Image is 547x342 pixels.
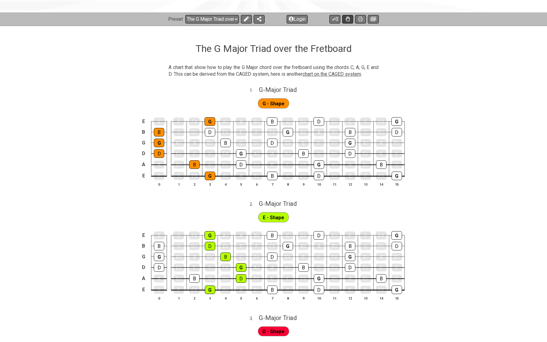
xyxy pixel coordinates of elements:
select: Preset [185,15,239,24]
div: D♭ [329,264,340,271]
div: F♯ [298,161,309,169]
div: G [205,172,215,180]
td: E [140,284,147,296]
div: B [189,160,200,169]
div: F♯ [376,231,386,239]
button: Create image [368,15,379,24]
div: B [267,286,277,294]
button: Print [355,15,366,24]
th: 1 [171,295,187,301]
div: E♭ [174,264,184,271]
div: A♭ [252,150,262,158]
div: B [154,128,164,136]
div: G [392,172,402,180]
button: 0 [329,15,340,24]
th: 11 [327,181,342,187]
th: 7 [264,181,280,187]
div: G [314,274,324,283]
div: E [154,231,165,239]
div: F♯ [329,139,340,147]
div: C [392,275,402,282]
div: D [236,274,246,283]
div: E [154,172,164,180]
div: G [283,128,293,136]
div: D♭ [376,242,386,250]
div: E [345,231,355,239]
div: A [236,231,246,239]
div: A [314,242,324,250]
td: E [140,116,147,127]
div: B♭ [329,242,340,250]
div: D♭ [252,253,262,261]
div: F♯ [329,253,340,261]
div: B♭ [392,139,402,147]
div: E♭ [174,150,184,158]
div: A♭ [252,264,262,271]
div: E♭ [283,139,293,147]
div: F♯ [298,275,309,282]
th: 14 [373,295,389,301]
div: G [236,149,246,158]
div: D♭ [252,139,262,147]
td: G [140,251,147,262]
div: E♭ [360,150,371,158]
div: A [267,150,277,158]
div: E [154,118,165,126]
div: D [313,117,324,126]
div: F [314,253,324,261]
span: 3 . [250,315,259,322]
div: G [391,231,402,240]
div: B♭ [283,150,293,158]
div: D♭ [220,275,231,282]
th: 13 [358,181,373,187]
div: G [314,160,324,169]
div: G [205,286,215,294]
th: 6 [249,181,264,187]
td: A [140,159,147,170]
div: G [345,253,355,261]
div: B♭ [251,118,262,126]
div: E [345,286,355,294]
div: C [205,275,215,282]
div: A♭ [298,128,309,136]
td: G [140,137,147,148]
span: First enable full edit mode to edit [263,99,284,108]
div: D♭ [376,128,386,136]
div: B [376,160,386,169]
span: First enable full edit mode to edit [263,327,284,336]
div: A [376,139,386,147]
div: C [282,231,293,239]
th: 6 [249,295,264,301]
div: F♯ [189,172,200,180]
th: 15 [389,181,404,187]
div: C [282,118,293,126]
div: A [345,161,355,169]
span: G - Major Triad [259,200,297,207]
div: B [267,172,277,180]
div: A [236,118,246,126]
p: A chart that show how to play the G Major chord over the fretboard using the chords C, A, G, E an... [168,64,379,78]
div: B [267,117,277,126]
div: A♭ [220,118,231,126]
div: D [313,231,324,240]
div: F♯ [189,118,200,126]
td: A [140,273,147,284]
th: 0 [151,295,167,301]
div: E♭ [329,286,340,294]
div: A♭ [329,161,340,169]
div: D♭ [298,172,309,180]
div: E [154,286,164,294]
th: 2 [187,295,202,301]
span: Preset [168,16,183,22]
div: F [360,231,371,239]
div: F♯ [267,242,277,250]
div: B [298,263,309,272]
div: F [360,286,371,294]
div: E♭ [329,118,340,126]
div: D [205,128,215,136]
div: F [205,264,215,271]
th: 13 [358,295,373,301]
button: Toggle Dexterity for all fretkits [342,15,353,24]
span: G - Major Triad [259,314,297,322]
div: F [283,275,293,282]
